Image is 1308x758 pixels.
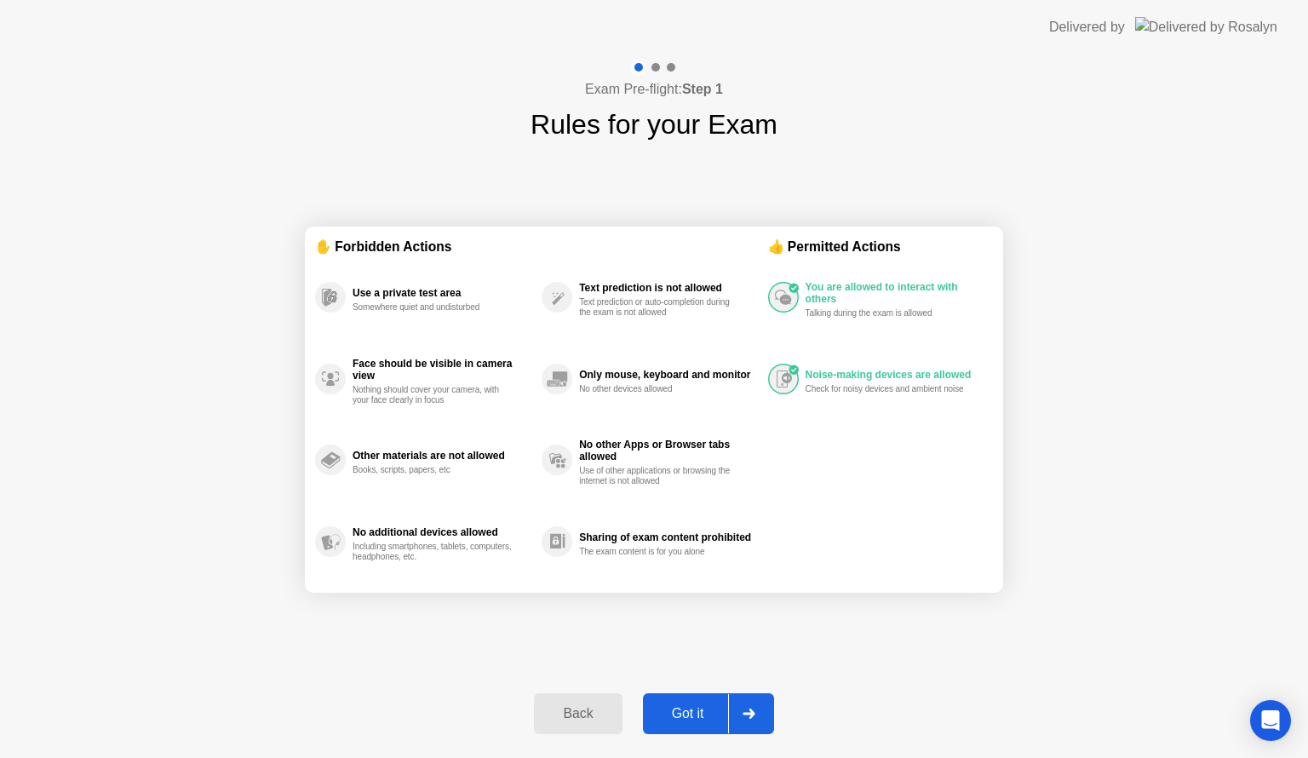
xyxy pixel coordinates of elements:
div: Use a private test area [353,287,533,299]
div: The exam content is for you alone [579,547,740,557]
div: Noise-making devices are allowed [806,369,984,381]
div: Face should be visible in camera view [353,358,533,382]
div: ✋ Forbidden Actions [315,237,768,256]
div: Talking during the exam is allowed [806,308,967,319]
h4: Exam Pre-flight: [585,79,723,100]
div: Text prediction is not allowed [579,282,759,294]
div: Use of other applications or browsing the internet is not allowed [579,466,740,486]
div: Delivered by [1049,17,1125,37]
div: Sharing of exam content prohibited [579,531,759,543]
div: No other Apps or Browser tabs allowed [579,439,759,462]
div: Including smartphones, tablets, computers, headphones, etc. [353,542,513,562]
div: No additional devices allowed [353,526,533,538]
div: Text prediction or auto-completion during the exam is not allowed [579,297,740,318]
div: You are allowed to interact with others [806,281,984,305]
div: Check for noisy devices and ambient noise [806,384,967,394]
div: Back [539,706,617,721]
div: No other devices allowed [579,384,740,394]
div: Somewhere quiet and undisturbed [353,302,513,313]
img: Delivered by Rosalyn [1135,17,1277,37]
div: Nothing should cover your camera, with your face clearly in focus [353,385,513,405]
b: Step 1 [682,82,723,96]
div: Only mouse, keyboard and monitor [579,369,759,381]
button: Back [534,693,622,734]
div: Open Intercom Messenger [1250,700,1291,741]
h1: Rules for your Exam [531,104,777,145]
div: Got it [648,706,728,721]
button: Got it [643,693,774,734]
div: Other materials are not allowed [353,450,533,462]
div: 👍 Permitted Actions [768,237,993,256]
div: Books, scripts, papers, etc [353,465,513,475]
